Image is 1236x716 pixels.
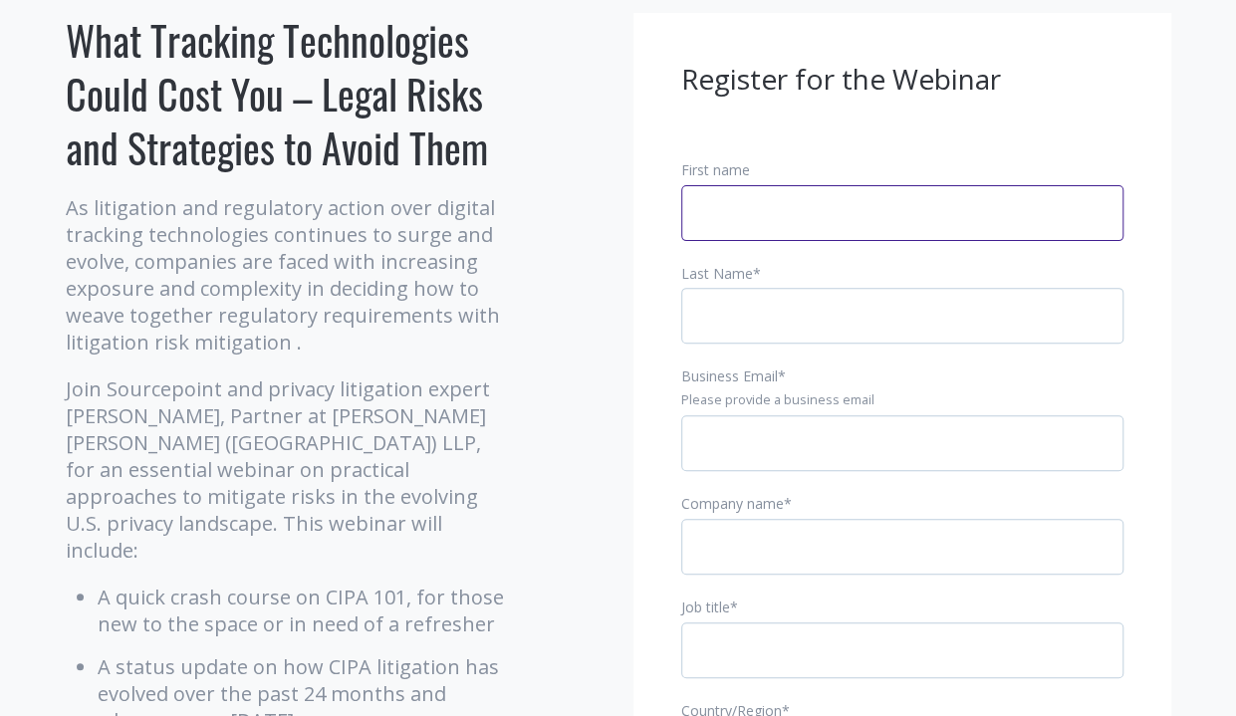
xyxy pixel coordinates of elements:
span: Business Email [681,366,778,385]
li: A quick crash course on CIPA 101, for those new to the space or in need of a refresher [98,584,509,637]
p: As litigation and regulatory action over digital tracking technologies continues to surge and evo... [66,194,509,356]
p: Join Sourcepoint and privacy litigation expert [PERSON_NAME], Partner at [PERSON_NAME] [PERSON_NA... [66,375,509,564]
span: First name [681,160,750,179]
span: Last Name [681,264,753,283]
h1: What Tracking Technologies Could Cost You – Legal Risks and Strategies to Avoid Them [66,13,509,174]
legend: Please provide a business email [681,391,1123,409]
span: Job title [681,597,730,616]
h3: Register for the Webinar [681,61,1123,99]
span: Company name [681,494,784,513]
